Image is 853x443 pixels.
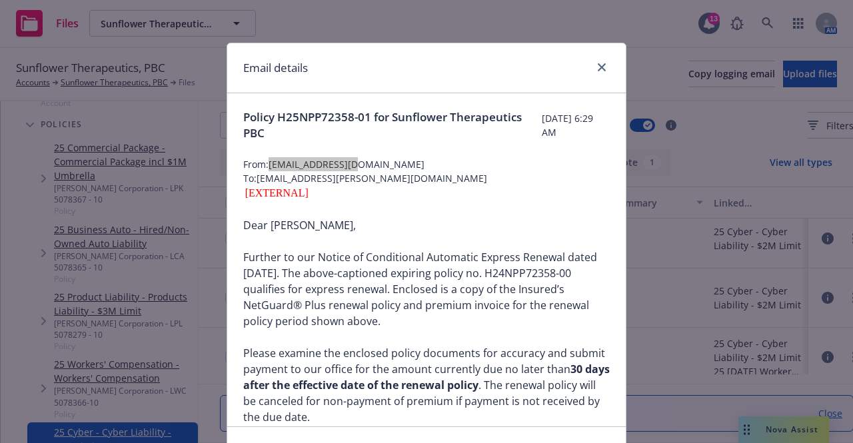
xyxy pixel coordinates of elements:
h1: Email details [243,59,308,77]
span: Policy H25NPP72358-01 for Sunflower Therapeutics PBC [243,109,542,141]
a: close [594,59,610,75]
b: 30 days after the effective date of the renewal policy [243,362,610,392]
span: From: [EMAIL_ADDRESS][DOMAIN_NAME] [243,157,610,171]
div: [EXTERNAL] [243,185,610,201]
span: To: [EMAIL_ADDRESS][PERSON_NAME][DOMAIN_NAME] [243,171,610,185]
span: [DATE] 6:29 AM [542,111,610,139]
